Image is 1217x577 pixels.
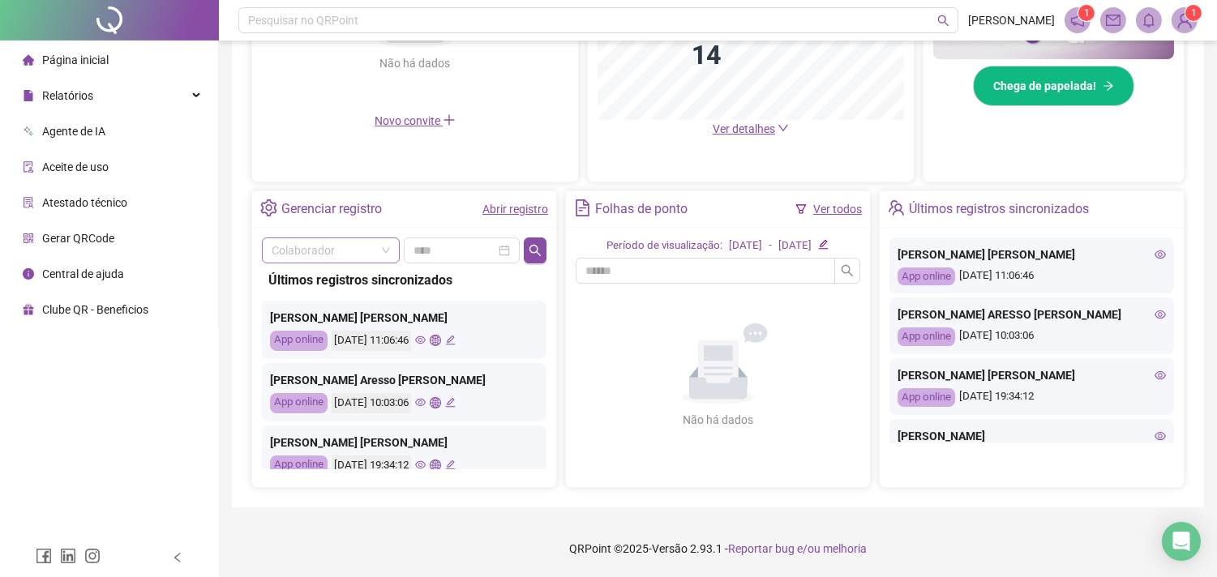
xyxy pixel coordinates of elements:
[219,520,1217,577] footer: QRPoint © 2025 - 2.93.1 -
[23,196,34,207] span: solution
[42,232,114,245] span: Gerar QRCode
[332,393,411,413] div: [DATE] 10:03:06
[1155,309,1166,320] span: eye
[1172,8,1197,32] img: 92599
[909,195,1089,223] div: Últimos registros sincronizados
[341,54,490,72] div: Não há dados
[795,203,807,215] span: filter
[813,203,862,216] a: Ver todos
[1078,5,1095,21] sup: 1
[42,125,105,138] span: Agente de IA
[606,237,722,254] div: Período de visualização:
[270,455,328,476] div: App online
[898,388,1166,407] div: [DATE] 19:34:12
[898,427,1166,445] div: [PERSON_NAME]
[968,11,1055,29] span: [PERSON_NAME]
[23,303,34,314] span: gift
[445,459,456,470] span: edit
[1142,13,1156,28] span: bell
[778,237,812,254] div: [DATE]
[898,366,1166,384] div: [PERSON_NAME] [PERSON_NAME]
[1070,13,1085,28] span: notification
[898,327,955,346] div: App online
[1162,522,1201,561] div: Open Intercom Messenger
[443,113,456,126] span: plus
[898,327,1166,346] div: [DATE] 10:03:06
[332,455,411,476] div: [DATE] 19:34:12
[23,53,34,65] span: home
[769,237,772,254] div: -
[973,66,1134,106] button: Chega de papelada!
[268,270,540,290] div: Últimos registros sincronizados
[430,459,440,470] span: global
[713,122,775,135] span: Ver detalhes
[430,335,440,345] span: global
[778,122,789,134] span: down
[1103,80,1114,92] span: arrow-right
[482,203,548,216] a: Abrir registro
[23,160,34,172] span: audit
[270,309,538,327] div: [PERSON_NAME] [PERSON_NAME]
[1191,7,1197,19] span: 1
[445,397,456,408] span: edit
[42,160,109,173] span: Aceite de uso
[430,397,440,408] span: global
[415,397,426,408] span: eye
[898,388,955,407] div: App online
[23,89,34,100] span: file
[529,244,542,257] span: search
[1155,370,1166,381] span: eye
[937,15,949,27] span: search
[270,371,538,389] div: [PERSON_NAME] Aresso [PERSON_NAME]
[42,196,127,209] span: Atestado técnico
[270,331,328,351] div: App online
[42,267,124,280] span: Central de ajuda
[23,267,34,279] span: info-circle
[332,331,411,351] div: [DATE] 11:06:46
[415,459,426,470] span: eye
[898,267,1166,286] div: [DATE] 11:06:46
[42,303,148,316] span: Clube QR - Beneficios
[595,195,688,223] div: Folhas de ponto
[270,434,538,451] div: [PERSON_NAME] [PERSON_NAME]
[270,393,328,413] div: App online
[652,542,688,555] span: Versão
[375,114,456,127] span: Novo convite
[898,267,955,286] div: App online
[60,548,76,564] span: linkedin
[898,246,1166,263] div: [PERSON_NAME] [PERSON_NAME]
[415,335,426,345] span: eye
[36,548,52,564] span: facebook
[23,232,34,243] span: qrcode
[898,306,1166,323] div: [PERSON_NAME] ARESSO [PERSON_NAME]
[729,237,762,254] div: [DATE]
[445,335,456,345] span: edit
[644,411,793,429] div: Não há dados
[818,239,829,250] span: edit
[1155,249,1166,260] span: eye
[84,548,101,564] span: instagram
[574,199,591,216] span: file-text
[841,264,854,277] span: search
[42,53,109,66] span: Página inicial
[42,89,93,102] span: Relatórios
[713,122,789,135] a: Ver detalhes down
[1084,7,1090,19] span: 1
[281,195,382,223] div: Gerenciar registro
[1106,13,1121,28] span: mail
[172,552,183,563] span: left
[728,542,867,555] span: Reportar bug e/ou melhoria
[888,199,905,216] span: team
[1185,5,1202,21] sup: Atualize o seu contato no menu Meus Dados
[260,199,277,216] span: setting
[993,77,1096,95] span: Chega de papelada!
[1155,430,1166,442] span: eye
